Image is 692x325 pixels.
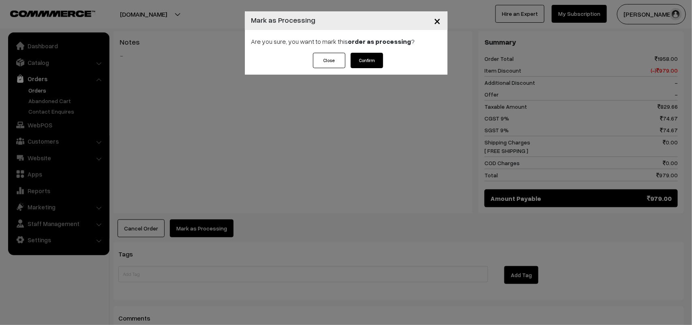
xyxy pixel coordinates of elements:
button: Close [313,53,345,68]
span: × [434,13,441,28]
button: Close [428,8,448,33]
strong: order as processing [348,37,411,45]
div: Are you sure, you want to mark this ? [245,30,448,53]
button: Confirm [351,53,383,68]
h4: Mark as Processing [251,15,316,26]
